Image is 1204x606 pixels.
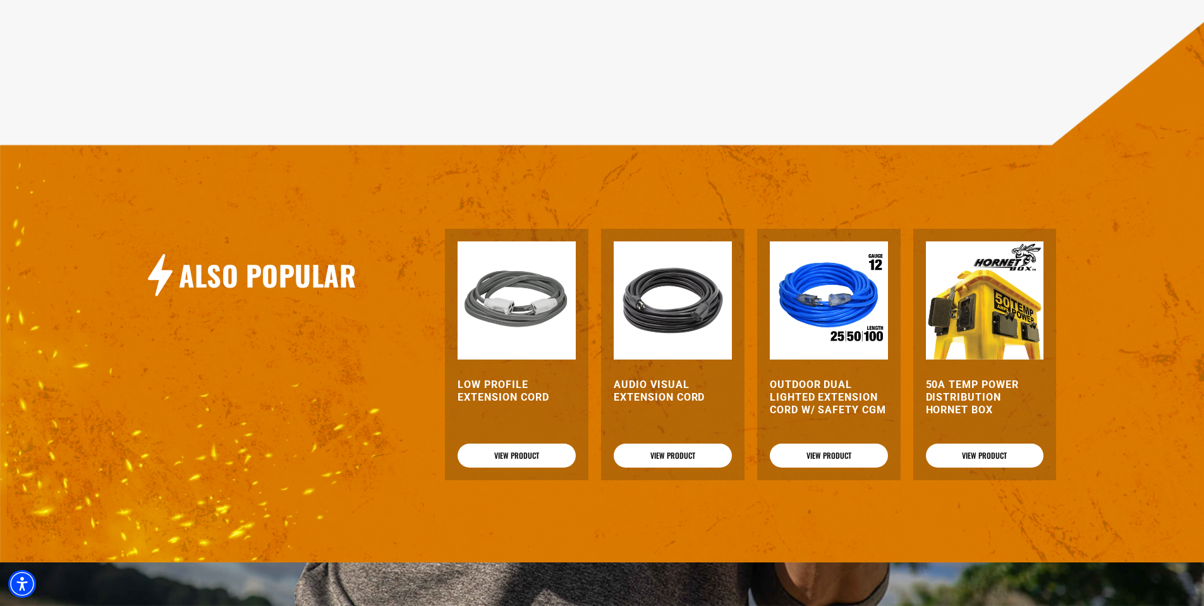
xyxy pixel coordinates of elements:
a: View Product [458,444,576,468]
a: View Product [770,444,888,468]
a: 50A Temp Power Distribution Hornet Box [926,379,1044,416]
a: Low Profile Extension Cord [458,379,576,404]
img: Outdoor Dual Lighted Extension Cord w/ Safety CGM [770,241,888,360]
img: 50A Temp Power Distribution Hornet Box [926,241,1044,360]
img: black [614,241,732,360]
a: View Product [926,444,1044,468]
h2: Also Popular [179,257,356,293]
a: Outdoor Dual Lighted Extension Cord w/ Safety CGM [770,379,888,416]
div: Accessibility Menu [8,570,36,598]
a: Audio Visual Extension Cord [614,379,732,404]
a: View Product [614,444,732,468]
img: grey & white [458,241,576,360]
